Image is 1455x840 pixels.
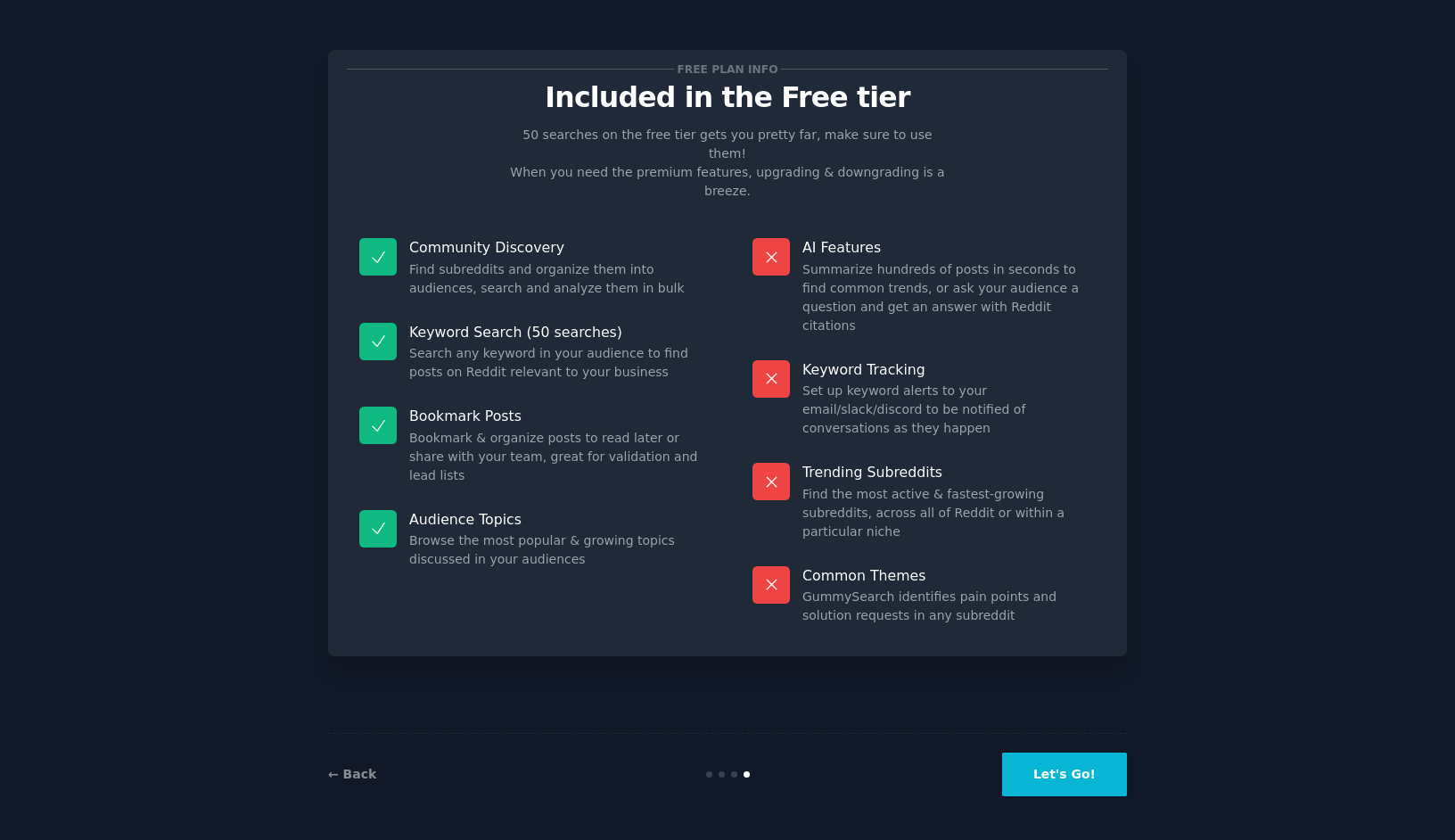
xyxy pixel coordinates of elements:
[328,767,376,781] a: ← Back
[503,126,952,201] p: 50 searches on the free tier gets you pretty far, make sure to use them! When you need the premiu...
[409,344,703,382] dd: Search any keyword in your audience to find posts on Reddit relevant to your business
[802,566,1096,585] p: Common Themes
[409,531,703,569] dd: Browse the most popular & growing topics discussed in your audiences
[802,463,1096,482] p: Trending Subreddits
[802,485,1096,541] dd: Find the most active & fastest-growing subreddits, across all of Reddit or within a particular niche
[347,82,1108,113] p: Included in the Free tier
[409,510,703,529] p: Audience Topics
[802,360,1096,379] p: Keyword Tracking
[409,323,703,342] p: Keyword Search (50 searches)
[409,260,703,298] dd: Find subreddits and organize them into audiences, search and analyze them in bulk
[802,238,1096,257] p: AI Features
[409,238,703,257] p: Community Discovery
[409,429,703,485] dd: Bookmark & organize posts to read later or share with your team, great for validation and lead lists
[1002,753,1127,796] button: Let's Go!
[802,382,1096,438] dd: Set up keyword alerts to your email/slack/discord to be notified of conversations as they happen
[802,260,1096,335] dd: Summarize hundreds of posts in seconds to find common trends, or ask your audience a question and...
[674,60,781,78] span: Free plan info
[802,588,1096,625] dd: GummySearch identifies pain points and solution requests in any subreddit
[409,407,703,425] p: Bookmark Posts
